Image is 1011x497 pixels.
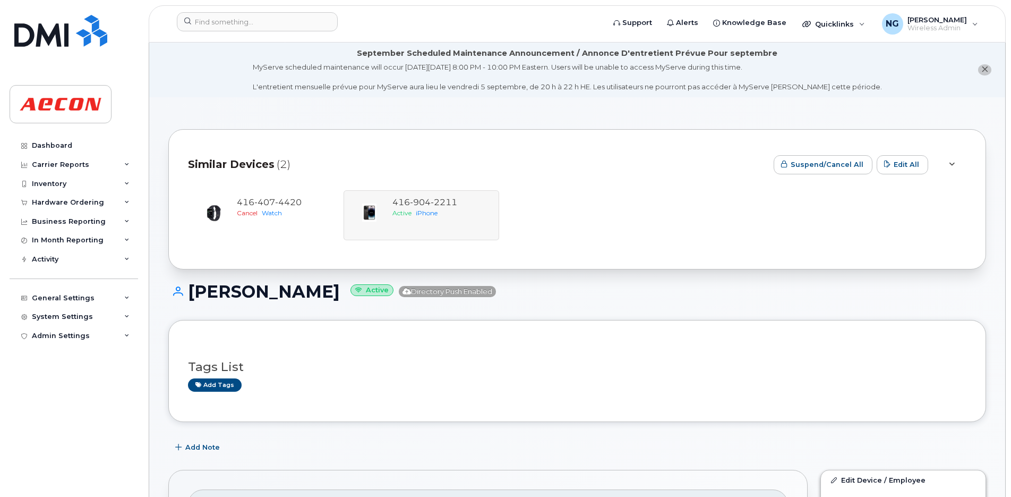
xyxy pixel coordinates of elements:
[237,209,258,217] span: Cancel
[253,62,882,92] div: MyServe scheduled maintenance will occur [DATE][DATE] 8:00 PM - 10:00 PM Eastern. Users will be u...
[168,438,229,457] button: Add Note
[168,282,986,301] h1: [PERSON_NAME]
[188,378,242,392] a: Add tags
[194,197,337,234] a: 4164074420CancelWatch
[203,202,224,223] img: image20231002-3703462-1wpwxpv.jpeg
[350,284,393,297] small: Active
[185,442,220,452] span: Add Note
[275,197,302,207] span: 4420
[791,159,863,170] span: Suspend/Cancel All
[894,159,919,170] span: Edit All
[774,155,872,174] button: Suspend/Cancel All
[188,360,966,374] h3: Tags List
[277,157,290,172] span: (2)
[978,64,991,75] button: close notification
[254,197,275,207] span: 407
[357,48,777,59] div: September Scheduled Maintenance Announcement / Annonce D'entretient Prévue Pour septembre
[399,286,496,297] span: Directory Push Enabled
[188,157,275,172] span: Similar Devices
[262,209,282,217] span: Watch
[877,155,928,174] button: Edit All
[821,470,986,490] a: Edit Device / Employee
[237,197,302,207] span: 416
